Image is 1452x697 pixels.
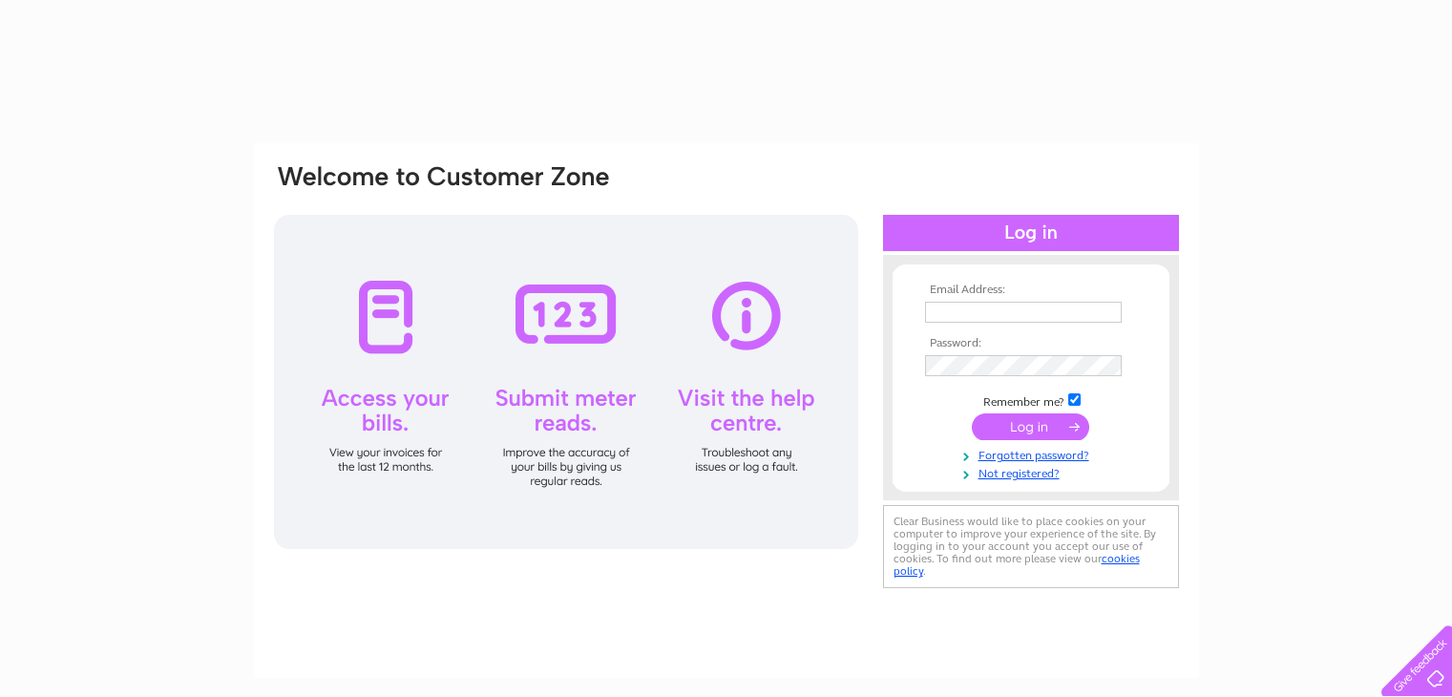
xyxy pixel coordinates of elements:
div: Clear Business would like to place cookies on your computer to improve your experience of the sit... [883,505,1179,588]
td: Remember me? [920,391,1142,410]
th: Password: [920,337,1142,350]
a: cookies policy [894,552,1140,578]
a: Forgotten password? [925,445,1142,463]
th: Email Address: [920,284,1142,297]
input: Submit [972,413,1089,440]
a: Not registered? [925,463,1142,481]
